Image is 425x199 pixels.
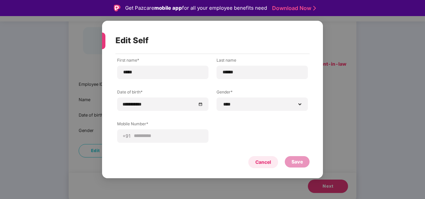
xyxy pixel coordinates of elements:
a: Download Now [272,5,314,12]
label: Gender* [217,89,308,97]
div: Cancel [255,158,271,166]
strong: mobile app [154,5,182,11]
label: Date of birth* [117,89,208,97]
label: Last name [217,57,308,66]
span: +91 [122,133,133,139]
div: Edit Self [115,27,293,54]
label: First name* [117,57,208,66]
img: Logo [114,5,120,11]
div: Save [291,158,303,165]
label: Mobile Number* [117,121,208,129]
div: Get Pazcare for all your employee benefits need [125,4,267,12]
img: Stroke [313,5,316,12]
